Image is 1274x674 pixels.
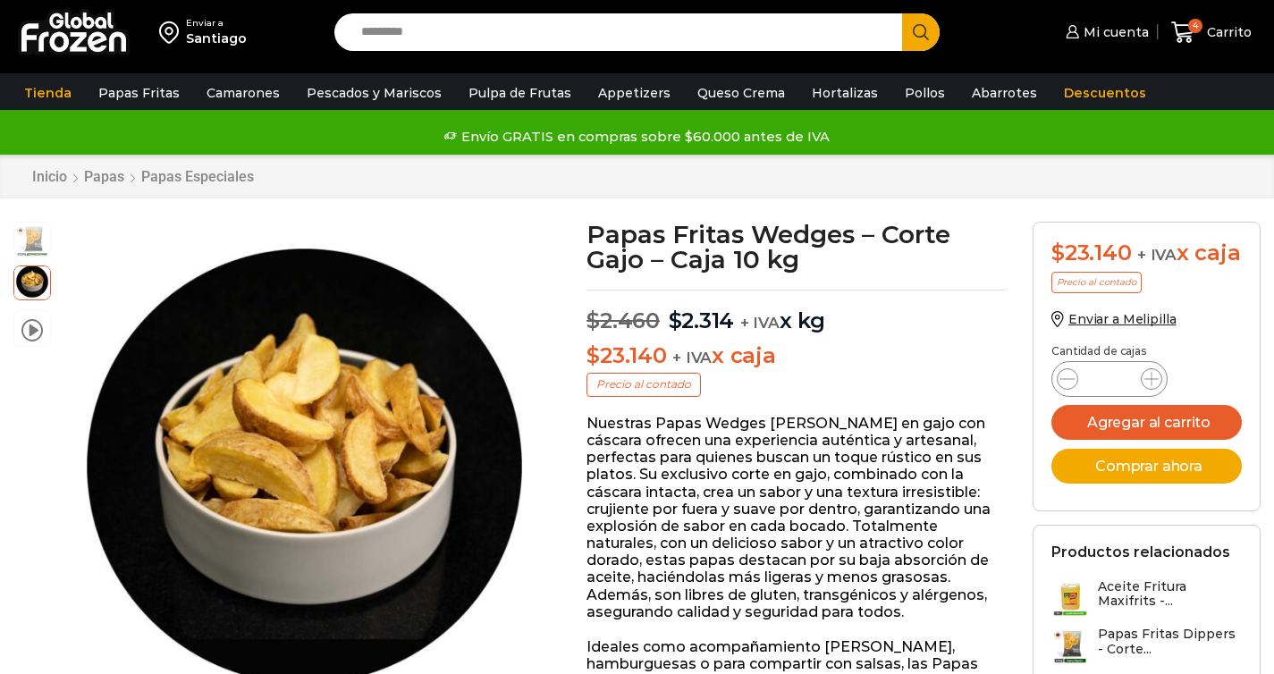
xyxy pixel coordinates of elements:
a: Queso Crema [688,76,794,110]
a: Hortalizas [803,76,887,110]
a: Pollos [896,76,954,110]
p: x kg [586,290,1006,334]
a: Aceite Fritura Maxifrits -... [1051,579,1242,618]
h3: Aceite Fritura Maxifrits -... [1098,579,1242,610]
span: + IVA [1137,246,1177,264]
bdi: 2.460 [586,308,660,333]
div: Enviar a [186,17,247,29]
a: Papas [83,168,125,185]
img: address-field-icon.svg [159,17,186,47]
a: Enviar a Melipilla [1051,311,1176,327]
a: Pulpa de Frutas [460,76,580,110]
button: Agregar al carrito [1051,405,1242,440]
p: Precio al contado [586,373,701,396]
span: Enviar a Melipilla [1068,311,1176,327]
bdi: 23.140 [586,342,666,368]
span: $ [586,308,600,333]
h1: Papas Fritas Wedges – Corte Gajo – Caja 10 kg [586,222,1006,272]
h2: Productos relacionados [1051,543,1230,560]
a: Inicio [31,168,68,185]
a: Papas Especiales [140,168,255,185]
a: Pescados y Mariscos [298,76,451,110]
span: + IVA [672,349,712,366]
a: Appetizers [589,76,679,110]
a: Papas Fritas Dippers - Corte... [1051,627,1242,665]
bdi: 23.140 [1051,240,1131,265]
p: Precio al contado [1051,272,1142,293]
span: $ [669,308,682,333]
nav: Breadcrumb [31,168,255,185]
span: 4 [1188,19,1202,33]
span: papas-wedges [14,223,50,258]
div: Santiago [186,29,247,47]
p: Nuestras Papas Wedges [PERSON_NAME] en gajo con cáscara ofrecen una experiencia auténtica y artes... [586,415,1006,620]
span: gajos [14,264,50,299]
p: x caja [586,343,1006,369]
span: $ [586,342,600,368]
h3: Papas Fritas Dippers - Corte... [1098,627,1242,657]
button: Comprar ahora [1051,449,1242,484]
p: Cantidad de cajas [1051,345,1242,358]
span: $ [1051,240,1065,265]
a: Descuentos [1055,76,1155,110]
button: Search button [902,13,940,51]
div: x caja [1051,240,1242,266]
bdi: 2.314 [669,308,735,333]
a: 4 Carrito [1167,12,1256,54]
span: Carrito [1202,23,1252,41]
a: Papas Fritas [89,76,189,110]
a: Camarones [198,76,289,110]
span: + IVA [740,314,780,332]
a: Abarrotes [963,76,1046,110]
a: Mi cuenta [1061,14,1149,50]
span: Mi cuenta [1079,23,1149,41]
a: Tienda [15,76,80,110]
input: Product quantity [1093,366,1126,392]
